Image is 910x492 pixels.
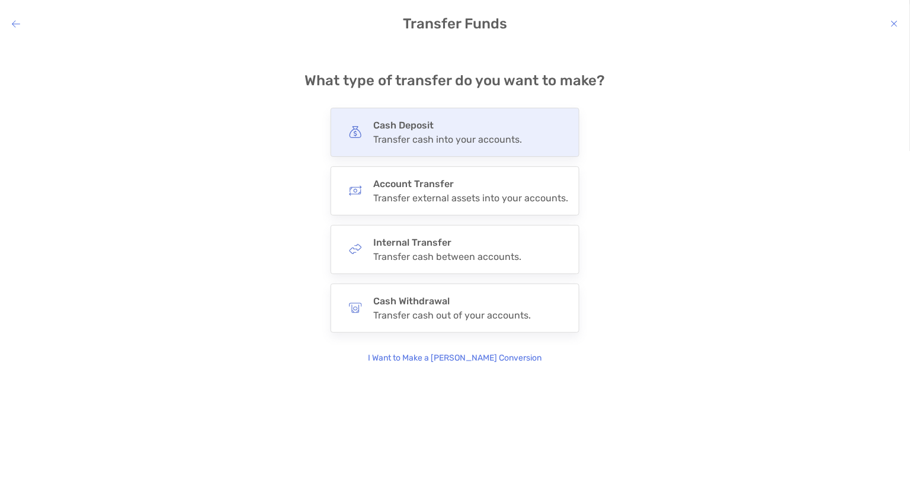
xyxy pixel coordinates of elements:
p: I Want to Make a [PERSON_NAME] Conversion [369,352,542,365]
img: button icon [349,126,362,139]
h4: Cash Deposit [373,120,522,131]
h4: Internal Transfer [373,237,521,248]
div: Transfer cash out of your accounts. [373,310,531,321]
div: Transfer cash between accounts. [373,251,521,262]
img: button icon [349,184,362,197]
img: button icon [349,243,362,256]
div: Transfer external assets into your accounts. [373,192,568,204]
h4: Account Transfer [373,178,568,189]
div: Transfer cash into your accounts. [373,134,522,145]
h4: What type of transfer do you want to make? [305,72,605,89]
img: button icon [349,301,362,314]
h4: Cash Withdrawal [373,295,531,307]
